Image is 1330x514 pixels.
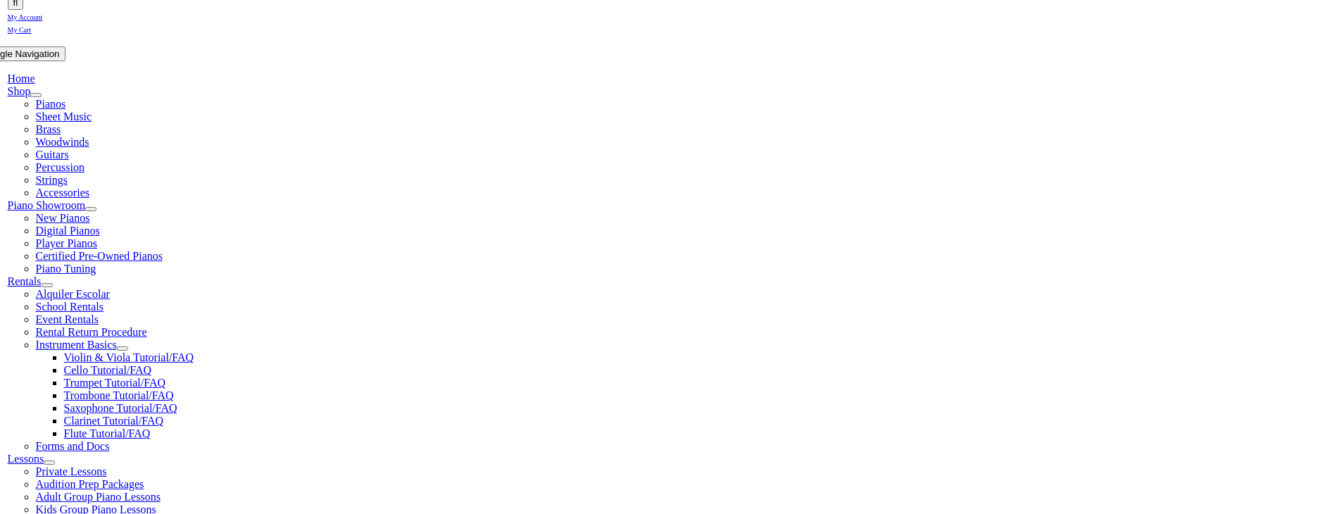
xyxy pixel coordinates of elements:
a: Violin & Viola Tutorial/FAQ [64,351,194,363]
button: Open submenu of Instrument Basics [117,346,128,351]
span: My Account [8,13,43,21]
a: Saxophone Tutorial/FAQ [64,402,177,414]
a: Certified Pre-Owned Pianos [36,250,163,262]
a: Rentals [8,275,42,287]
button: Open submenu of Piano Showroom [85,207,96,211]
a: Cello Tutorial/FAQ [64,364,152,376]
a: Piano Tuning [36,263,96,275]
button: Open submenu of Lessons [44,460,55,465]
a: Adult Group Piano Lessons [36,491,161,503]
span: My Cart [8,26,32,34]
a: Forms and Docs [36,440,110,452]
a: Rental Return Procedure [36,326,147,338]
a: Alquiler Escolar [36,288,110,300]
a: Piano Showroom [8,199,86,211]
a: Audition Prep Packages [36,478,144,490]
a: Player Pianos [36,237,98,249]
a: Sheet Music [36,111,92,123]
a: Shop [8,85,31,97]
a: Guitars [36,149,69,161]
a: Strings [36,174,68,186]
a: Lessons [8,453,44,465]
a: Accessories [36,187,89,199]
a: Woodwinds [36,136,89,148]
a: My Cart [8,23,32,35]
a: New Pianos [36,212,90,224]
a: Private Lessons [36,465,107,477]
a: Clarinet Tutorial/FAQ [64,415,164,427]
button: Open submenu of Shop [30,93,42,97]
a: Brass [36,123,61,135]
a: Pianos [36,98,66,110]
a: Instrument Basics [36,339,117,351]
a: Trumpet Tutorial/FAQ [64,377,165,389]
a: Flute Tutorial/FAQ [64,427,151,439]
a: My Account [8,10,43,22]
a: Event Rentals [36,313,99,325]
a: Percussion [36,161,84,173]
button: Open submenu of Rentals [42,283,53,287]
a: Trombone Tutorial/FAQ [64,389,174,401]
a: School Rentals [36,301,103,313]
a: Digital Pianos [36,225,100,237]
a: Home [8,73,35,84]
